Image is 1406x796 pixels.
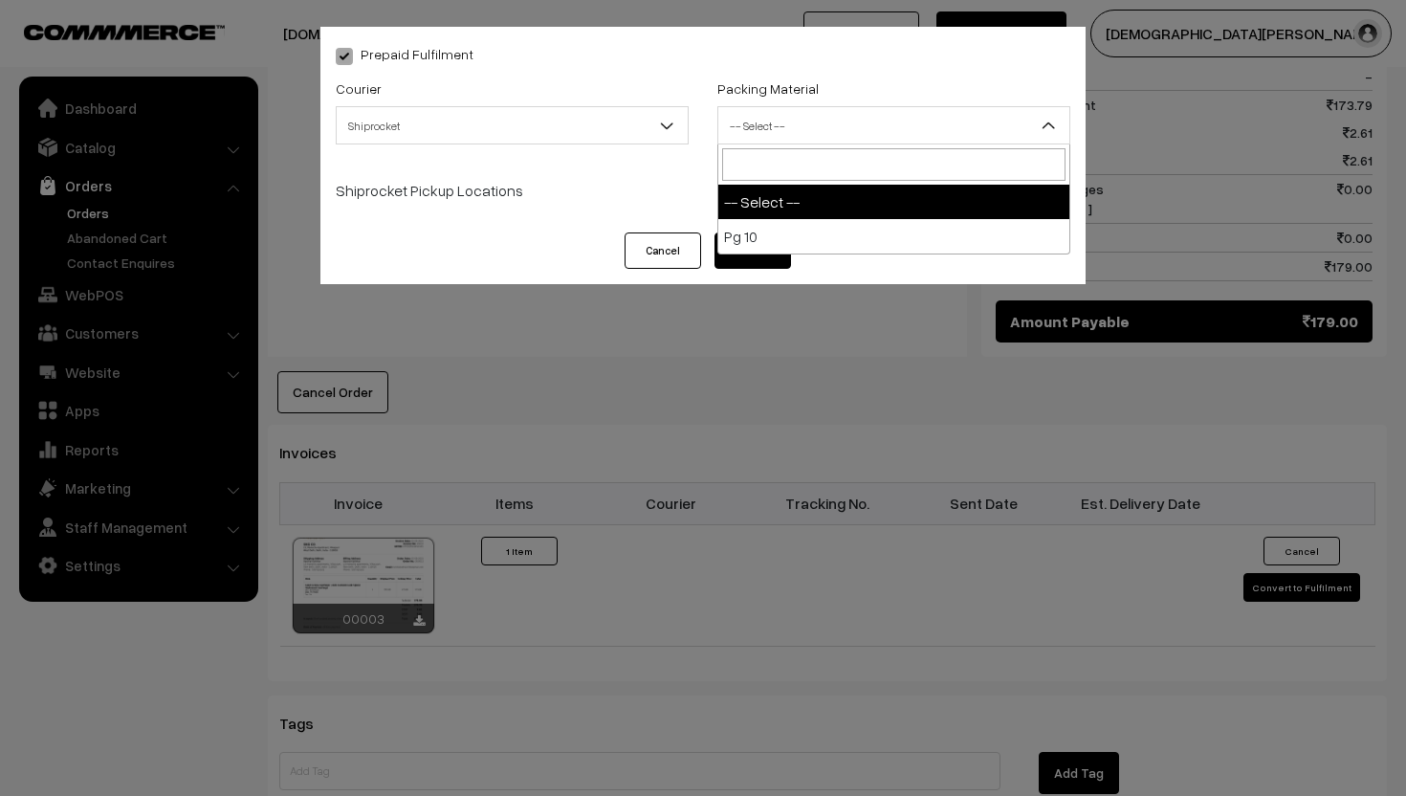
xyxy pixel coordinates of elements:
span: Shiprocket [337,109,688,143]
button: Cancel [625,232,701,269]
span: Shiprocket [336,106,689,144]
li: Pg 10 [718,219,1069,254]
span: -- Select -- [717,106,1070,144]
label: Prepaid Fulfilment [336,44,473,64]
p: Shiprocket Pickup Locations [336,179,1070,202]
label: Courier [336,78,382,99]
span: -- Select -- [718,109,1069,143]
button: Confirm [714,232,791,269]
label: Packing Material [717,78,819,99]
li: -- Select -- [718,185,1069,219]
